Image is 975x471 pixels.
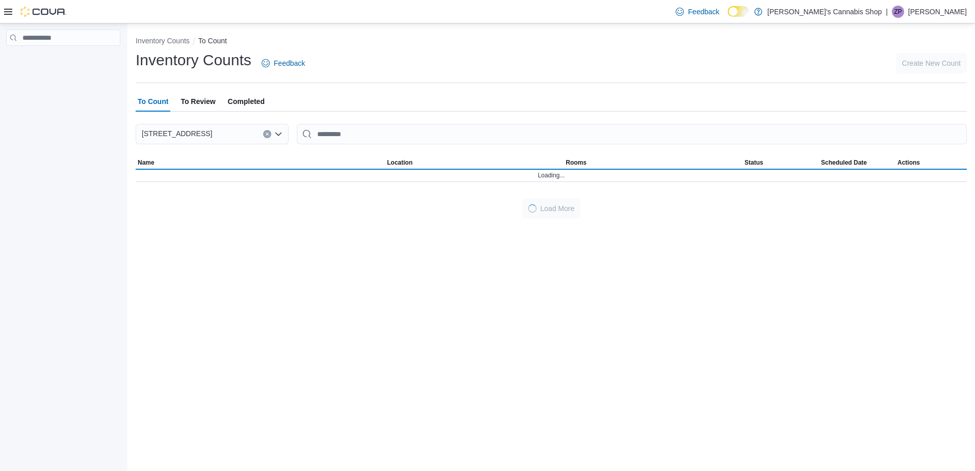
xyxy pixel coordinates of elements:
span: Actions [897,159,920,167]
span: Completed [228,91,265,112]
button: Open list of options [274,130,283,138]
span: Loading... [538,171,565,179]
span: Location [387,159,413,167]
span: Scheduled Date [821,159,867,167]
span: To Review [181,91,215,112]
h1: Inventory Counts [136,50,251,70]
button: Location [385,156,564,169]
button: Rooms [564,156,743,169]
span: [STREET_ADDRESS] [142,127,212,140]
span: Status [745,159,763,167]
span: Feedback [688,7,719,17]
a: Feedback [258,53,309,73]
span: Load More [541,203,575,214]
input: Dark Mode [728,6,749,17]
button: LoadingLoad More [522,198,581,219]
nav: An example of EuiBreadcrumbs [136,36,967,48]
button: Status [742,156,819,169]
img: Cova [20,7,66,17]
p: [PERSON_NAME]'s Cannabis Shop [767,6,882,18]
div: Zahra Parisa Kamalvandy [892,6,904,18]
span: Feedback [274,58,305,68]
span: ZP [894,6,902,18]
button: Clear input [263,130,271,138]
button: To Count [198,37,227,45]
a: Feedback [672,2,723,22]
span: Rooms [566,159,587,167]
button: Inventory Counts [136,37,190,45]
input: This is a search bar. After typing your query, hit enter to filter the results lower in the page. [297,124,967,144]
p: | [886,6,888,18]
span: Name [138,159,155,167]
p: [PERSON_NAME] [908,6,967,18]
nav: Complex example [6,48,120,72]
span: Create New Count [902,58,961,68]
button: Create New Count [896,53,967,73]
span: Loading [527,203,538,214]
span: To Count [138,91,168,112]
button: Scheduled Date [819,156,895,169]
button: Name [136,156,385,169]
